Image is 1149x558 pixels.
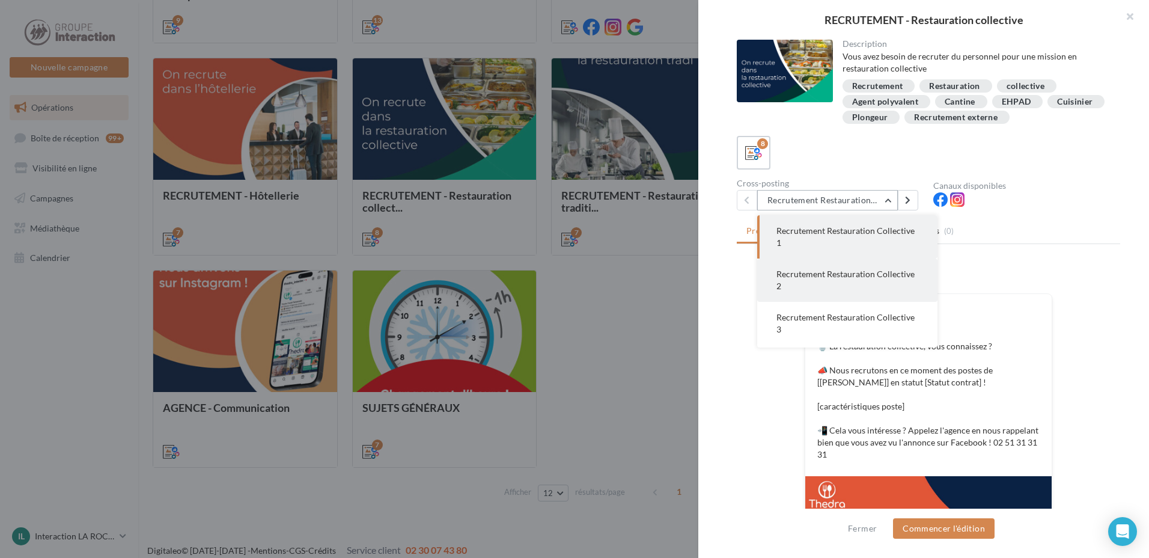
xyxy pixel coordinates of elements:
div: Canaux disponibles [933,182,1120,190]
div: Agent polyvalent [852,97,919,106]
div: Recrutement externe [914,113,998,122]
span: Recrutement Restauration Collective 3 [776,312,915,334]
div: collective [1007,82,1045,91]
button: Commencer l'édition [893,518,995,539]
p: 🍵 La restauration collective, vous connaissez ? 📣 Nous recrutons en ce moment des postes de [[PER... [817,340,1040,461]
button: Recrutement Restauration Collective 1 [757,215,937,259]
div: 8 [757,138,768,149]
button: Recrutement Restauration Collective 2 [757,259,937,302]
div: Cross-posting [737,179,924,188]
span: Recrutement Restauration Collective 1 [776,225,915,248]
span: Recrutement Restauration Collective 2 [776,269,915,291]
button: Fermer [843,521,882,536]
div: Vous avez besoin de recruter du personnel pour une mission en restauration collective [843,51,1111,75]
div: RECRUTEMENT - Restauration collective [718,14,1130,25]
div: Restauration [929,82,980,91]
span: (0) [944,226,954,236]
div: Recrutement [852,82,903,91]
div: Open Intercom Messenger [1108,517,1137,546]
div: Plongeur [852,113,888,122]
div: EHPAD [1002,97,1031,106]
button: Recrutement Restauration Collective 3 [757,302,937,345]
button: Recrutement Restauration Collective 1 [757,190,898,210]
div: Cantine [945,97,975,106]
div: Cuisinier [1057,97,1093,106]
div: Description [843,40,1111,48]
